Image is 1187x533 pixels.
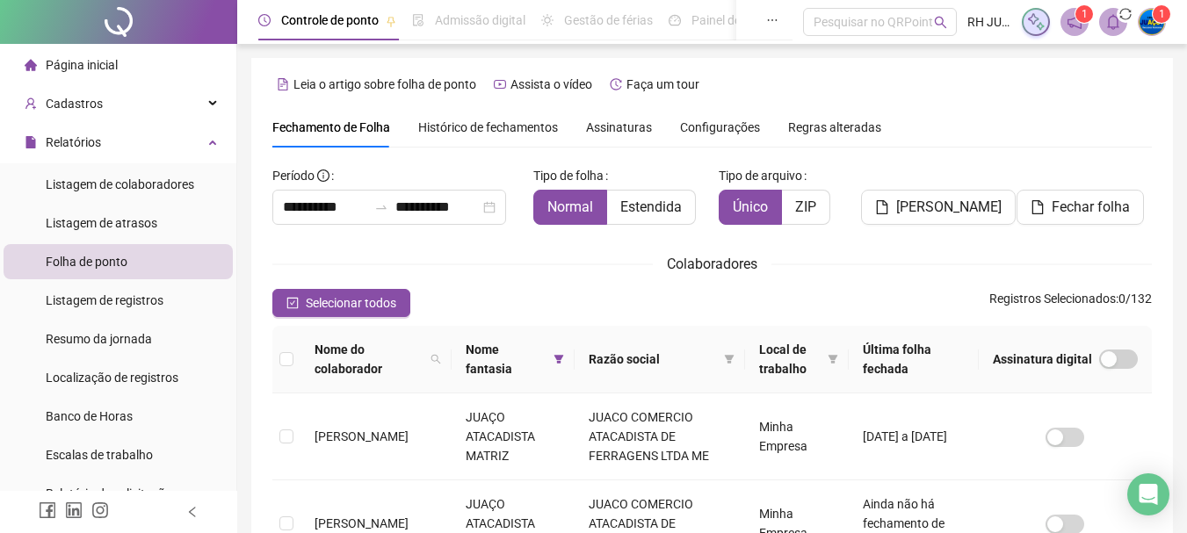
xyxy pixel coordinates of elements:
[667,256,757,272] span: Colaboradores
[849,393,979,480] td: [DATE] a [DATE]
[934,16,947,29] span: search
[46,216,157,230] span: Listagem de atrasos
[828,354,838,364] span: filter
[1159,8,1165,20] span: 1
[386,16,396,26] span: pushpin
[317,169,329,182] span: info-circle
[39,501,56,519] span: facebook
[46,135,101,149] span: Relatórios
[547,198,593,215] span: Normal
[431,354,441,364] span: search
[418,120,558,134] span: Histórico de fechamentos
[589,349,717,369] span: Razão social
[620,198,682,215] span: Estendida
[272,289,410,317] button: Selecionar todos
[733,198,768,215] span: Único
[306,293,396,313] span: Selecionar todos
[1017,190,1144,225] button: Fechar folha
[293,77,476,91] span: Leia o artigo sobre folha de ponto
[46,332,152,346] span: Resumo da jornada
[46,448,153,462] span: Escalas de trabalho
[1105,14,1121,30] span: bell
[258,14,271,26] span: clock-circle
[25,59,37,71] span: home
[824,336,842,382] span: filter
[564,13,653,27] span: Gestão de férias
[861,190,1016,225] button: [PERSON_NAME]
[277,78,289,90] span: file-text
[46,255,127,269] span: Folha de ponto
[875,200,889,214] span: file
[550,336,568,382] span: filter
[989,292,1116,306] span: Registros Selecionados
[46,58,118,72] span: Página inicial
[46,409,133,423] span: Banco de Horas
[795,198,816,215] span: ZIP
[1031,200,1045,214] span: file
[272,120,390,134] span: Fechamento de Folha
[1052,197,1130,218] span: Fechar folha
[533,166,604,185] span: Tipo de folha
[91,501,109,519] span: instagram
[25,97,37,110] span: user-add
[989,289,1152,317] span: : 0 / 132
[680,121,760,133] span: Configurações
[427,336,445,382] span: search
[759,340,821,378] span: Local de trabalho
[1153,5,1170,23] sup: Atualize o seu contato no menu Meus Dados
[766,14,778,26] span: ellipsis
[510,77,592,91] span: Assista o vídeo
[272,169,315,183] span: Período
[315,340,423,378] span: Nome do colaborador
[691,13,760,27] span: Painel do DP
[281,13,379,27] span: Controle de ponto
[374,200,388,214] span: swap-right
[610,78,622,90] span: history
[46,371,178,385] span: Localização de registros
[25,136,37,148] span: file
[1114,3,1136,25] span: sync
[719,166,802,185] span: Tipo de arquivo
[967,12,1011,32] span: RH JUAÇO
[993,349,1092,369] span: Assinatura digital
[554,354,564,364] span: filter
[1139,9,1165,35] img: 66582
[412,14,424,26] span: file-done
[896,197,1002,218] span: [PERSON_NAME]
[586,121,652,133] span: Assinaturas
[65,501,83,519] span: linkedin
[1082,8,1088,20] span: 1
[788,121,881,133] span: Regras alteradas
[315,516,409,530] span: [PERSON_NAME]
[46,177,194,191] span: Listagem de colaboradores
[435,13,525,27] span: Admissão digital
[46,486,177,501] span: Relatório de solicitações
[720,346,738,372] span: filter
[1075,5,1093,23] sup: 1
[374,200,388,214] span: to
[1127,473,1169,515] div: Open Intercom Messenger
[315,429,409,443] span: [PERSON_NAME]
[849,326,979,393] th: Última folha fechada
[745,393,850,480] td: Minha Empresa
[541,14,554,26] span: sun
[186,506,199,518] span: left
[452,393,575,480] td: JUAÇO ATACADISTA MATRIZ
[466,340,546,378] span: Nome fantasia
[669,14,681,26] span: dashboard
[1067,14,1082,30] span: notification
[1026,12,1046,32] img: sparkle-icon.fc2bf0ac1784a2077858766a79e2daf3.svg
[46,293,163,307] span: Listagem de registros
[724,354,735,364] span: filter
[626,77,699,91] span: Faça um tour
[46,97,103,111] span: Cadastros
[575,393,745,480] td: JUACO COMERCIO ATACADISTA DE FERRAGENS LTDA ME
[494,78,506,90] span: youtube
[286,297,299,309] span: check-square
